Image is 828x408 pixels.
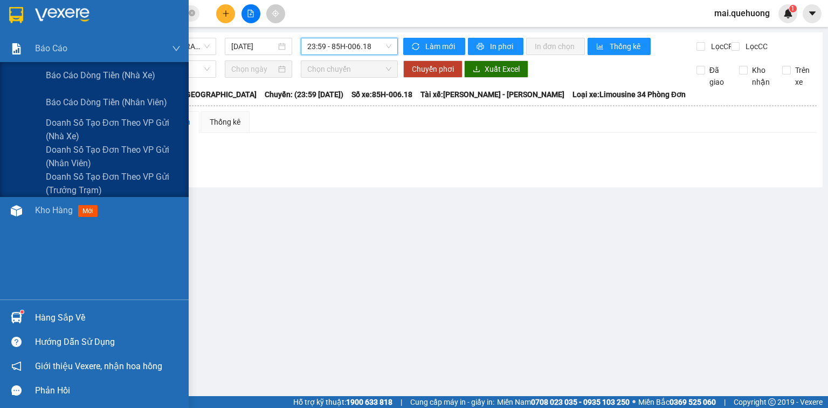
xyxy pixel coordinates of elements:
span: Báo cáo [35,42,67,55]
span: Báo cáo dòng tiền (nhân viên) [46,96,167,109]
button: caret-down [803,4,822,23]
div: Hàng sắp về [35,310,181,326]
span: Làm mới [425,40,457,52]
strong: 1900 633 818 [346,398,392,406]
img: solution-icon [11,43,22,55]
span: printer [477,43,486,51]
span: caret-down [808,9,817,18]
sup: 1 [20,310,24,314]
span: bar-chart [596,43,605,51]
strong: 0708 023 035 - 0935 103 250 [531,398,630,406]
img: warehouse-icon [11,312,22,323]
span: file-add [247,10,254,17]
span: ⚪️ [632,400,636,404]
span: copyright [768,398,776,406]
div: Thống kê [210,116,240,128]
span: Trên xe [791,64,817,88]
span: Doanh số tạo đơn theo VP gửi (nhân viên) [46,143,181,170]
span: Báo cáo dòng tiền (nhà xe) [46,69,155,82]
span: mới [78,205,98,217]
span: Chọn chuyến [307,61,392,77]
span: Lọc CR [707,40,735,52]
span: Số xe: 85H-006.18 [351,89,412,100]
span: down [172,44,181,53]
span: aim [272,10,279,17]
div: Hướng dẫn sử dụng [35,334,181,350]
img: warehouse-icon [11,205,22,216]
span: Lọc CC [741,40,769,52]
span: close-circle [189,9,195,19]
span: Thống kê [610,40,642,52]
span: Hỗ trợ kỹ thuật: [293,396,392,408]
span: Kho hàng [35,205,73,215]
span: Loại xe: Limousine 34 Phòng Đơn [572,89,686,100]
button: printerIn phơi [468,38,523,55]
span: Tài xế: [PERSON_NAME] - [PERSON_NAME] [420,89,564,100]
span: plus [222,10,230,17]
span: 23:59 - 85H-006.18 [307,38,392,55]
sup: 1 [789,5,797,12]
span: sync [412,43,421,51]
button: file-add [241,4,260,23]
button: plus [216,4,235,23]
img: logo-vxr [9,7,23,23]
button: syncLàm mới [403,38,465,55]
span: | [724,396,726,408]
span: In phơi [490,40,515,52]
span: 1 [791,5,795,12]
button: aim [266,4,285,23]
button: downloadXuất Excel [464,60,528,78]
span: Giới thiệu Vexere, nhận hoa hồng [35,359,162,373]
span: Miền Nam [497,396,630,408]
span: message [11,385,22,396]
strong: 0369 525 060 [670,398,716,406]
span: Kho nhận [748,64,774,88]
span: question-circle [11,337,22,347]
span: mai.quehuong [706,6,778,20]
button: Chuyển phơi [403,60,463,78]
span: Đã giao [705,64,732,88]
div: Phản hồi [35,383,181,399]
img: icon-new-feature [783,9,793,18]
span: Miền Bắc [638,396,716,408]
span: Doanh số tạo đơn theo VP gửi (trưởng trạm) [46,170,181,197]
input: Chọn ngày [231,63,275,75]
span: notification [11,361,22,371]
span: | [401,396,402,408]
input: 11/08/2025 [231,40,275,52]
button: In đơn chọn [526,38,585,55]
span: Chuyến: (23:59 [DATE]) [265,89,343,100]
span: Cung cấp máy in - giấy in: [410,396,494,408]
span: close-circle [189,10,195,16]
span: Doanh số tạo đơn theo VP gửi (nhà xe) [46,116,181,143]
button: bar-chartThống kê [588,38,651,55]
